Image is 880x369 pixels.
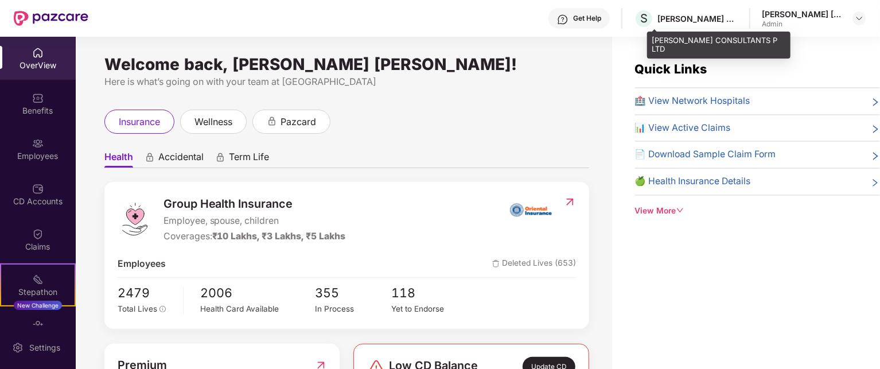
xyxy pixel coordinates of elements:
span: Accidental [158,151,204,168]
div: [PERSON_NAME] [PERSON_NAME] [762,9,842,20]
span: Term Life [229,151,269,168]
span: Quick Links [635,61,707,76]
span: info-circle [159,306,166,313]
div: Here is what’s going on with your team at [GEOGRAPHIC_DATA] [104,75,589,89]
div: Get Help [573,14,601,23]
div: Coverages: [163,230,346,244]
img: svg+xml;base64,PHN2ZyB4bWxucz0iaHR0cDovL3d3dy53My5vcmcvMjAwMC9zdmciIHdpZHRoPSIyMSIgaGVpZ2h0PSIyMC... [32,274,44,285]
img: RedirectIcon [564,196,576,208]
div: Admin [762,20,842,29]
span: right [871,150,880,162]
div: Stepathon [1,286,75,298]
span: 🏥 View Network Hospitals [635,94,750,108]
span: 🍏 Health Insurance Details [635,174,751,189]
span: down [676,207,684,215]
img: svg+xml;base64,PHN2ZyBpZD0iQmVuZWZpdHMiIHhtbG5zPSJodHRwOi8vd3d3LnczLm9yZy8yMDAwL3N2ZyIgd2lkdGg9Ij... [32,92,44,104]
img: svg+xml;base64,PHN2ZyBpZD0iQ0RfQWNjb3VudHMiIGRhdGEtbmFtZT0iQ0QgQWNjb3VudHMiIHhtbG5zPSJodHRwOi8vd3... [32,183,44,195]
div: New Challenge [14,301,62,310]
div: Settings [26,342,64,354]
img: svg+xml;base64,PHN2ZyBpZD0iRW1wbG95ZWVzIiB4bWxucz0iaHR0cDovL3d3dy53My5vcmcvMjAwMC9zdmciIHdpZHRoPS... [32,138,44,149]
span: 355 [315,283,391,303]
img: logo [118,202,152,236]
span: 📊 View Active Claims [635,121,731,135]
span: ₹10 Lakhs, ₹3 Lakhs, ₹5 Lakhs [212,231,346,242]
img: New Pazcare Logo [14,11,88,26]
img: deleteIcon [492,260,500,267]
span: Total Lives [118,304,157,313]
img: svg+xml;base64,PHN2ZyBpZD0iRHJvcGRvd24tMzJ4MzIiIHhtbG5zPSJodHRwOi8vd3d3LnczLm9yZy8yMDAwL3N2ZyIgd2... [855,14,864,23]
span: Group Health Insurance [163,195,346,213]
img: insurerIcon [509,195,552,224]
div: animation [215,152,225,162]
span: Employee, spouse, children [163,214,346,228]
span: right [871,96,880,108]
div: View More [635,205,880,217]
span: Deleted Lives (653) [492,257,576,271]
span: Health [104,151,133,168]
div: [PERSON_NAME] CONSULTANTS P LTD [647,32,791,59]
span: Employees [118,257,166,271]
img: svg+xml;base64,PHN2ZyBpZD0iQ2xhaW0iIHhtbG5zPSJodHRwOi8vd3d3LnczLm9yZy8yMDAwL3N2ZyIgd2lkdGg9IjIwIi... [32,228,44,240]
span: wellness [194,115,232,129]
div: animation [145,152,155,162]
span: pazcard [281,115,316,129]
span: 118 [392,283,468,303]
img: svg+xml;base64,PHN2ZyBpZD0iRW5kb3JzZW1lbnRzIiB4bWxucz0iaHR0cDovL3d3dy53My5vcmcvMjAwMC9zdmciIHdpZH... [32,319,44,331]
img: svg+xml;base64,PHN2ZyBpZD0iSG9tZSIgeG1sbnM9Imh0dHA6Ly93d3cudzMub3JnLzIwMDAvc3ZnIiB3aWR0aD0iMjAiIG... [32,47,44,59]
span: 2006 [201,283,316,303]
div: [PERSON_NAME] CONSULTANTS P LTD [657,13,738,24]
div: animation [267,116,277,126]
span: 2479 [118,283,175,303]
div: In Process [315,303,391,315]
span: right [871,123,880,135]
div: Health Card Available [201,303,316,315]
span: S [640,11,648,25]
span: right [871,177,880,189]
img: svg+xml;base64,PHN2ZyBpZD0iU2V0dGluZy0yMHgyMCIgeG1sbnM9Imh0dHA6Ly93d3cudzMub3JnLzIwMDAvc3ZnIiB3aW... [12,342,24,354]
img: svg+xml;base64,PHN2ZyBpZD0iSGVscC0zMngzMiIgeG1sbnM9Imh0dHA6Ly93d3cudzMub3JnLzIwMDAvc3ZnIiB3aWR0aD... [557,14,569,25]
span: 📄 Download Sample Claim Form [635,147,776,162]
div: Yet to Endorse [392,303,468,315]
div: Welcome back, [PERSON_NAME] [PERSON_NAME]! [104,60,589,69]
span: insurance [119,115,160,129]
